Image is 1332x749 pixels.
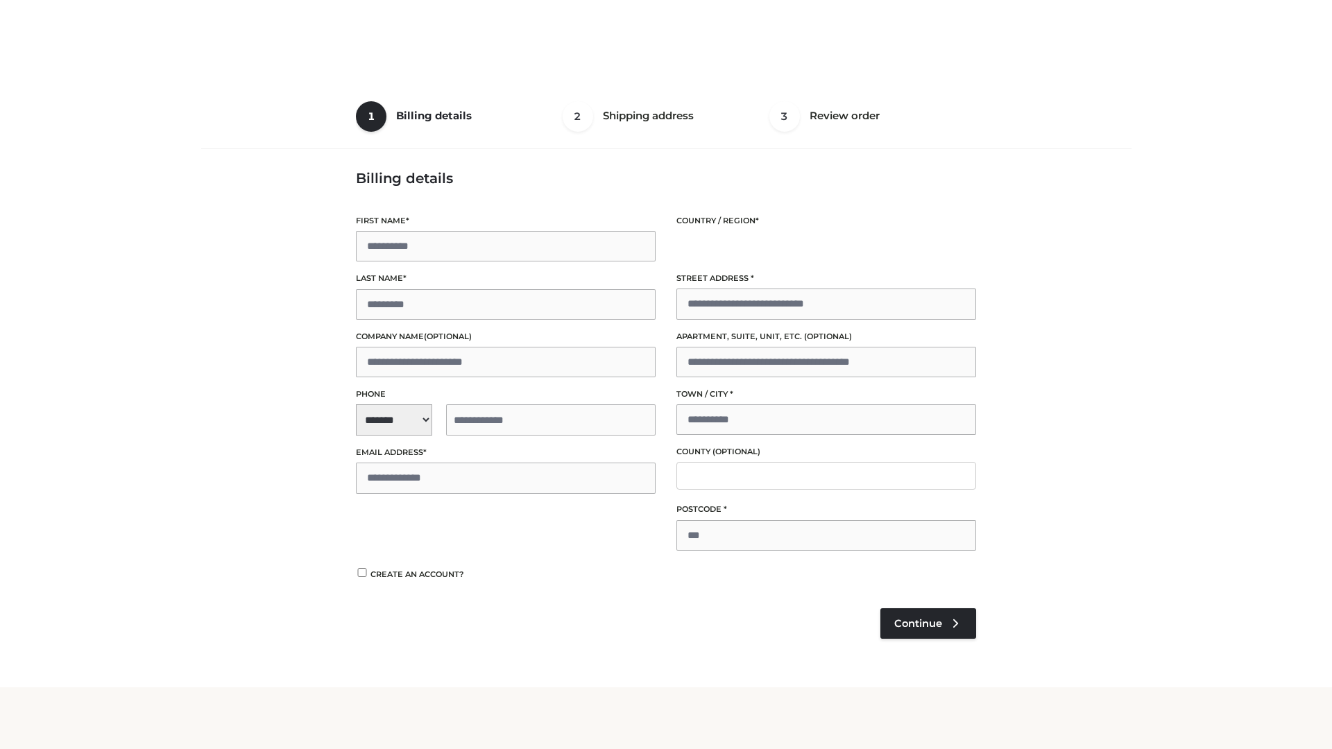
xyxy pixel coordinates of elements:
[676,214,976,227] label: Country / Region
[356,446,656,459] label: Email address
[356,170,976,187] h3: Billing details
[880,608,976,639] a: Continue
[370,569,464,579] span: Create an account?
[676,272,976,285] label: Street address
[356,214,656,227] label: First name
[356,272,656,285] label: Last name
[804,332,852,341] span: (optional)
[676,445,976,458] label: County
[676,330,976,343] label: Apartment, suite, unit, etc.
[356,388,656,401] label: Phone
[712,447,760,456] span: (optional)
[894,617,942,630] span: Continue
[356,330,656,343] label: Company name
[676,503,976,516] label: Postcode
[676,388,976,401] label: Town / City
[424,332,472,341] span: (optional)
[356,568,368,577] input: Create an account?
